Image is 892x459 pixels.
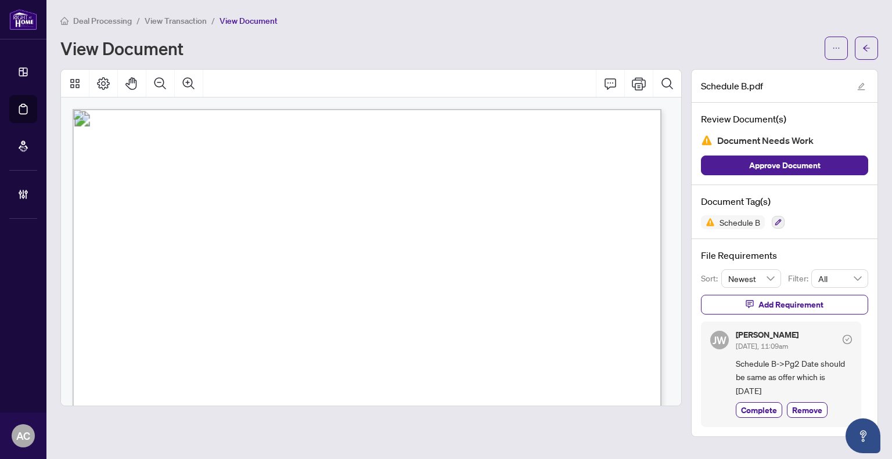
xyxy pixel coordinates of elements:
[701,295,868,315] button: Add Requirement
[788,272,811,285] p: Filter:
[701,112,868,126] h4: Review Document(s)
[717,133,814,149] span: Document Needs Work
[701,79,763,93] span: Schedule B.pdf
[713,332,726,348] span: JW
[701,194,868,208] h4: Document Tag(s)
[736,357,852,397] span: Schedule B->Pg2 Date should be same as offer which is [DATE]
[701,135,713,146] img: Document Status
[60,17,69,25] span: home
[857,82,865,91] span: edit
[715,218,765,226] span: Schedule B
[736,342,788,350] span: [DATE], 11:09am
[701,215,715,229] img: Status Icon
[16,428,30,444] span: AC
[728,270,775,287] span: Newest
[60,39,184,57] h1: View Document
[701,248,868,262] h4: File Requirements
[787,402,828,418] button: Remove
[701,156,868,175] button: Approve Document
[741,404,777,416] span: Complete
[220,16,278,26] span: View Document
[736,331,799,339] h5: [PERSON_NAME]
[736,402,782,418] button: Complete
[73,16,132,26] span: Deal Processing
[818,270,861,287] span: All
[749,156,821,175] span: Approve Document
[701,272,721,285] p: Sort:
[211,14,215,27] li: /
[843,335,852,344] span: check-circle
[136,14,140,27] li: /
[758,295,823,314] span: Add Requirement
[145,16,207,26] span: View Transaction
[792,404,822,416] span: Remove
[862,44,871,52] span: arrow-left
[832,44,840,52] span: ellipsis
[9,9,37,30] img: logo
[846,418,880,453] button: Open asap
